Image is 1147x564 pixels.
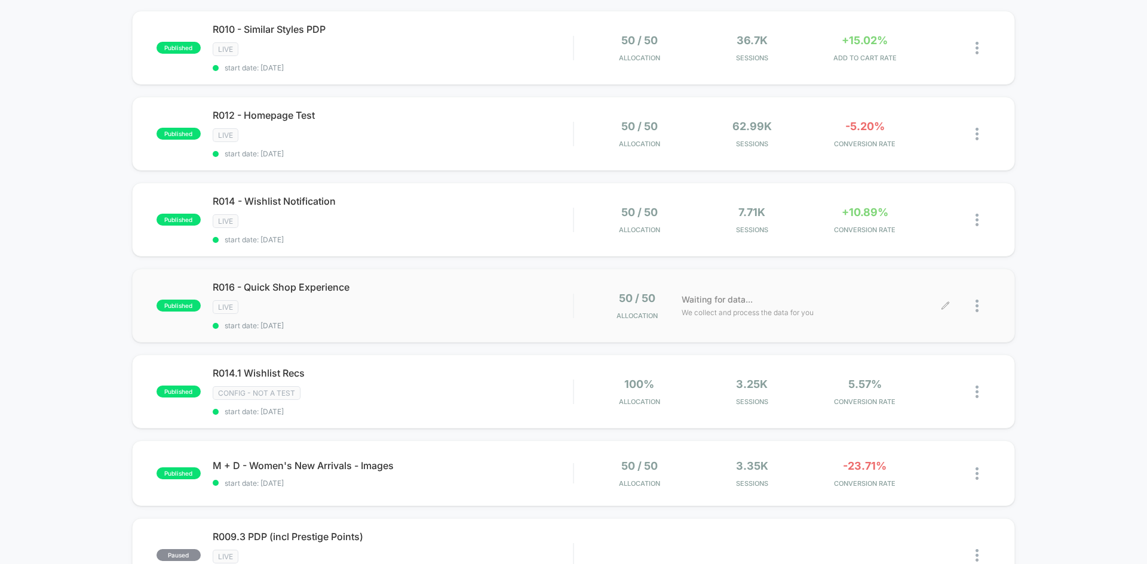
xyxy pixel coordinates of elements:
[213,531,573,543] span: R009.3 PDP (incl Prestige Points)
[736,378,768,390] span: 3.25k
[157,300,201,312] span: published
[848,378,882,390] span: 5.57%
[621,460,658,472] span: 50 / 50
[976,214,979,226] img: close
[843,460,887,472] span: -23.71%
[811,479,918,488] span: CONVERSION RATE
[811,397,918,406] span: CONVERSION RATE
[213,550,238,563] span: LIVE
[976,300,979,312] img: close
[213,460,573,471] span: M + D - Women's New Arrivals - Images
[213,128,238,142] span: LIVE
[213,386,300,400] span: CONFIG - NOT A TEST
[157,386,201,397] span: published
[213,109,573,121] span: R012 - Homepage Test
[621,120,658,132] span: 50 / 50
[619,479,660,488] span: Allocation
[811,54,918,62] span: ADD TO CART RATE
[157,467,201,479] span: published
[157,214,201,226] span: published
[213,214,238,228] span: LIVE
[811,226,918,234] span: CONVERSION RATE
[617,312,658,320] span: Allocation
[157,549,201,561] span: paused
[213,149,573,158] span: start date: [DATE]
[213,42,238,56] span: LIVE
[213,23,573,35] span: R010 - Similar Styles PDP
[699,54,806,62] span: Sessions
[811,140,918,148] span: CONVERSION RATE
[619,292,655,304] span: 50 / 50
[213,235,573,244] span: start date: [DATE]
[736,460,768,472] span: 3.35k
[157,42,201,54] span: published
[624,378,654,390] span: 100%
[619,226,660,234] span: Allocation
[842,206,888,218] span: +10.89%
[976,467,979,480] img: close
[737,34,768,47] span: 36.7k
[682,307,814,318] span: We collect and process the data for you
[213,367,573,379] span: R014.1 Wishlist Recs
[213,63,573,72] span: start date: [DATE]
[213,281,573,293] span: R016 - Quick Shop Experience
[157,128,201,140] span: published
[621,206,658,218] span: 50 / 50
[213,407,573,416] span: start date: [DATE]
[213,300,238,314] span: LIVE
[699,226,806,234] span: Sessions
[976,128,979,140] img: close
[845,120,885,132] span: -5.20%
[213,479,573,488] span: start date: [DATE]
[621,34,658,47] span: 50 / 50
[699,140,806,148] span: Sessions
[699,479,806,488] span: Sessions
[699,397,806,406] span: Sessions
[732,120,772,132] span: 62.99k
[619,397,660,406] span: Allocation
[619,54,660,62] span: Allocation
[976,549,979,562] img: close
[213,195,573,207] span: R014 - Wishlist Notification
[738,206,765,218] span: 7.71k
[682,293,753,306] span: Waiting for data...
[842,34,888,47] span: +15.02%
[213,321,573,330] span: start date: [DATE]
[976,386,979,398] img: close
[619,140,660,148] span: Allocation
[976,42,979,54] img: close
